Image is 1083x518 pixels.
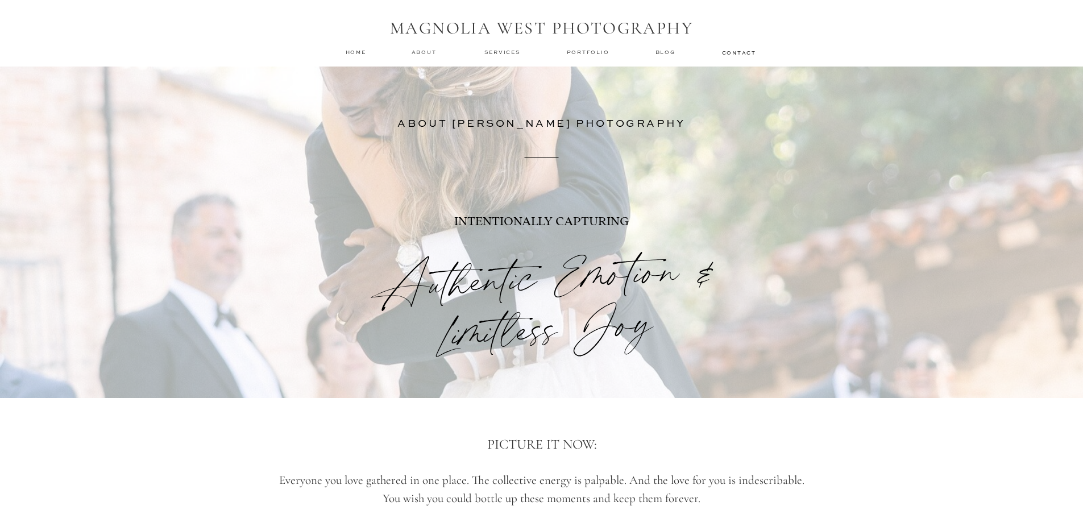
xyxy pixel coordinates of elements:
[567,48,612,56] a: Portfolio
[278,471,806,506] p: Everyone you love gathered in one place. The collective energy is palpable. And the love for you ...
[346,48,367,56] a: home
[383,18,701,40] h1: MAGNOLIA WEST PHOTOGRAPHY
[323,434,761,456] p: PICTURE IT NOW:
[484,48,522,56] a: services
[306,241,777,324] h2: Authentic Emotion & Limitless Joy
[381,212,703,257] p: INTENTIONALLY CAPTURING
[655,48,678,56] a: Blog
[412,48,440,56] a: about
[376,115,707,125] h3: ABOUT [PERSON_NAME] PHOTOGRAPHY
[722,49,755,56] a: contact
